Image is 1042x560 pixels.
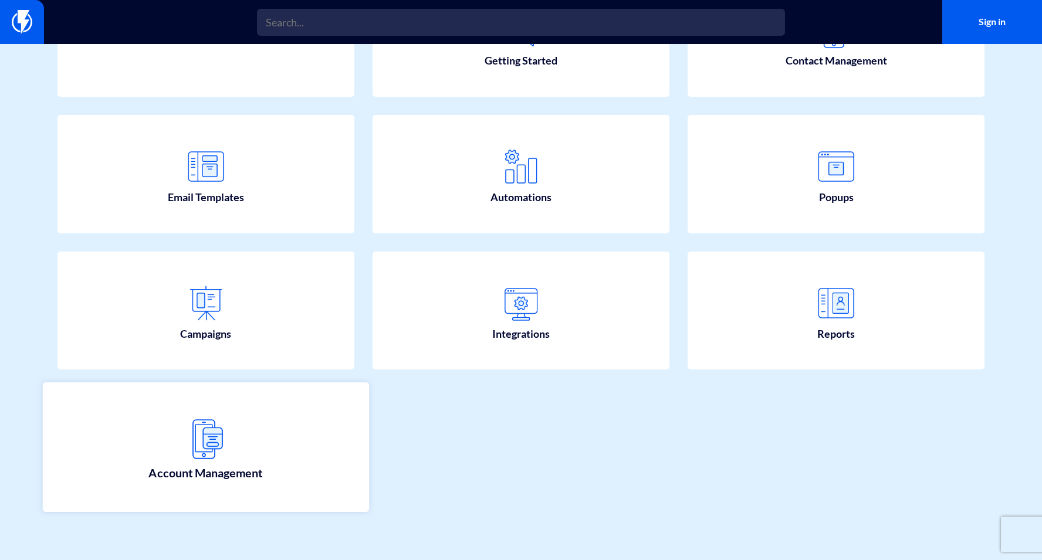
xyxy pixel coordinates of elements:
span: Email Templates [168,190,244,205]
a: Popups [688,115,985,233]
span: Contact Management [786,53,887,69]
span: Reports [817,327,855,342]
span: Getting Started [485,53,557,69]
a: Account Management [43,382,369,512]
span: Campaigns [180,327,231,342]
input: Search... [257,9,785,36]
span: Integrations [492,327,550,342]
a: Integrations [373,252,669,369]
span: Account Management [148,464,263,481]
a: Campaigns [57,252,354,369]
span: Popups [819,190,854,205]
a: Reports [688,252,985,369]
a: Email Templates [57,115,354,233]
span: Automations [490,190,552,205]
a: Automations [373,115,669,233]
